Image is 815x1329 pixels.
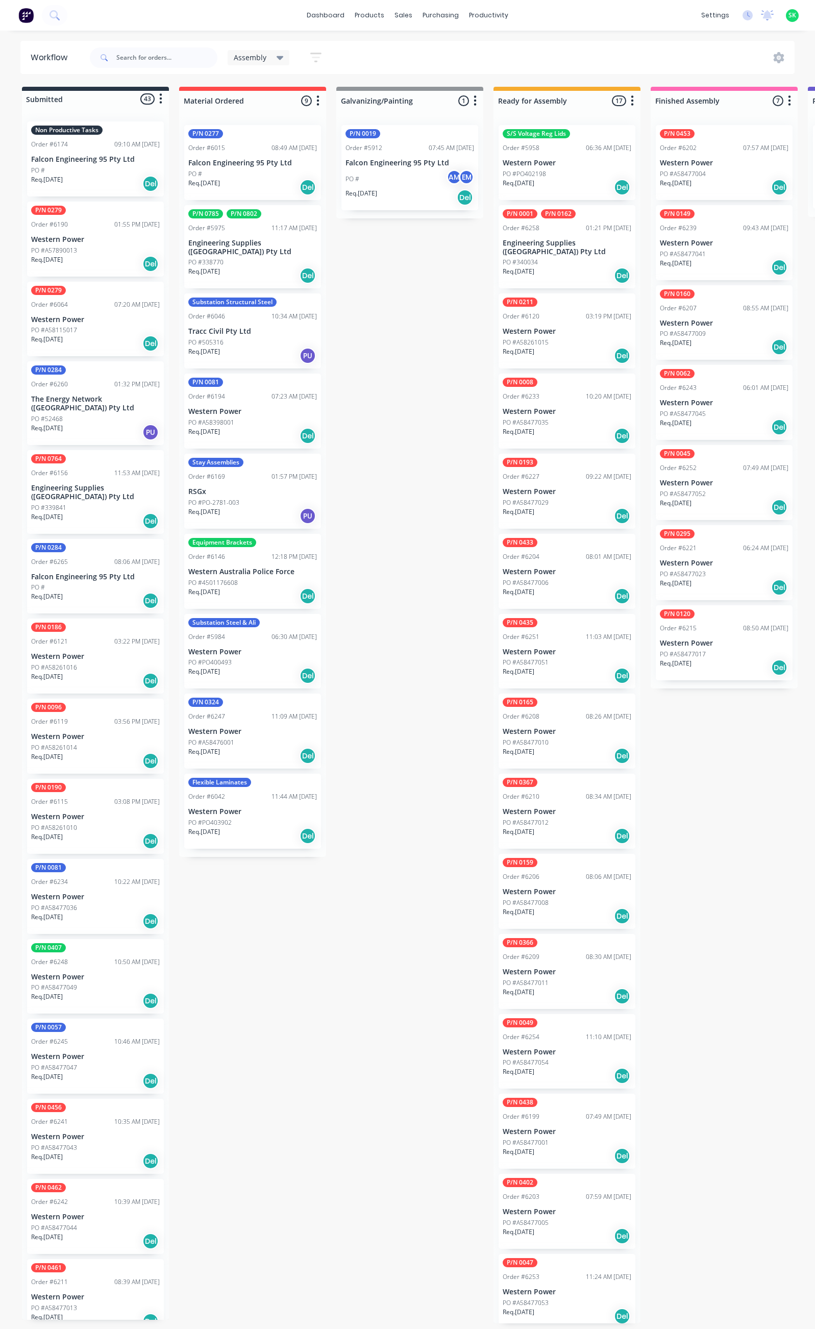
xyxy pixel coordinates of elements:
p: Req. [DATE] [503,587,534,597]
p: Western Australia Police Force [188,568,317,576]
p: Western Power [31,813,160,821]
div: 07:45 AM [DATE] [429,143,474,153]
div: Order #6227 [503,472,539,481]
p: Req. [DATE] [188,347,220,356]
p: Req. [DATE] [660,419,691,428]
div: Order #6251 [503,632,539,642]
p: PO #A58477010 [503,738,549,747]
div: 08:06 AM [DATE] [586,872,631,881]
div: P/N 0019Order #591207:45 AM [DATE]Falcon Engineering 95 Pty LtdPO #AMEMReq.[DATE]Del [341,125,478,210]
div: Del [300,267,316,284]
div: P/N 0149 [660,209,695,218]
div: P/N 0081 [188,378,223,387]
div: P/N 0295Order #622106:24 AM [DATE]Western PowerPO #A58477023Req.[DATE]Del [656,525,793,600]
div: P/N 0008 [503,378,537,387]
p: Engineering Supplies ([GEOGRAPHIC_DATA]) Pty Ltd [503,239,631,256]
div: 07:57 AM [DATE] [743,143,788,153]
p: Western Power [31,893,160,901]
p: Req. [DATE] [188,667,220,676]
div: Del [142,176,159,192]
p: Req. [DATE] [31,512,63,522]
div: Order #5984 [188,632,225,642]
div: Order #6206 [503,872,539,881]
div: Substation Steel & Ali [188,618,260,627]
div: Order #5912 [345,143,382,153]
div: P/N 0001 [503,209,537,218]
p: Req. [DATE] [660,499,691,508]
p: PO #A58477041 [660,250,706,259]
p: Req. [DATE] [503,507,534,516]
p: Western Power [188,648,317,656]
div: P/N 0435 [503,618,537,627]
p: Western Power [660,479,788,487]
div: Order #5958 [503,143,539,153]
div: Del [614,508,630,524]
div: Del [300,668,316,684]
div: 07:20 AM [DATE] [114,300,160,309]
span: SK [788,11,796,20]
div: Order #6215 [660,624,697,633]
p: PO #PO402198 [503,169,546,179]
p: Req. [DATE] [188,827,220,836]
p: PO #A58477052 [660,489,706,499]
div: Order #6239 [660,224,697,233]
div: Order #6252 [660,463,697,473]
div: Del [142,513,159,529]
p: Western Power [503,648,631,656]
div: Order #6115 [31,797,68,806]
p: Req. [DATE] [660,659,691,668]
div: Stay AssembliesOrder #616901:57 PM [DATE]RSGxPO #PO-2781-003Req.[DATE]PU [184,454,321,529]
div: 03:56 PM [DATE] [114,717,160,726]
div: 09:10 AM [DATE] [114,140,160,149]
p: Req. [DATE] [188,587,220,597]
p: RSGx [188,487,317,496]
div: Del [300,588,316,604]
div: 06:36 AM [DATE] [586,143,631,153]
div: 01:55 PM [DATE] [114,220,160,229]
div: P/N 0433 [503,538,537,547]
div: 08:55 AM [DATE] [743,304,788,313]
p: PO #A58398001 [188,418,234,427]
div: Substation Structural Steel [188,298,277,307]
div: P/N 0279 [31,286,66,295]
div: Del [142,833,159,849]
div: 01:32 PM [DATE] [114,380,160,389]
p: PO #A58477023 [660,570,706,579]
div: Substation Steel & AliOrder #598406:30 AM [DATE]Western PowerPO #PO400493Req.[DATE]Del [184,614,321,689]
div: Order #6146 [188,552,225,561]
div: P/N 0367 [503,778,537,787]
div: P/N 0019 [345,129,380,138]
div: Del [771,579,787,596]
div: 11:53 AM [DATE] [114,469,160,478]
div: Order #6202 [660,143,697,153]
div: Order #6156 [31,469,68,478]
p: PO #A58477045 [660,409,706,419]
div: P/N 0081Order #619407:23 AM [DATE]Western PowerPO #A58398001Req.[DATE]Del [184,374,321,449]
div: Order #6174 [31,140,68,149]
div: Del [614,179,630,195]
div: P/N 0081Order #623410:22 AM [DATE]Western PowerPO #A58477036Req.[DATE]Del [27,859,164,934]
p: Western Power [31,732,160,741]
p: PO #A58477008 [503,898,549,907]
div: Order #6234 [31,877,68,887]
div: P/N 0324 [188,698,223,707]
div: Order #6247 [188,712,225,721]
div: Del [614,588,630,604]
div: 11:09 AM [DATE] [271,712,317,721]
div: Del [771,179,787,195]
div: P/N 0453 [660,129,695,138]
p: Req. [DATE] [660,259,691,268]
div: Del [614,828,630,844]
div: Order #6190 [31,220,68,229]
div: 01:21 PM [DATE] [586,224,631,233]
p: Req. [DATE] [31,752,63,761]
div: P/N 0277 [188,129,223,138]
div: Order #6243 [660,383,697,392]
div: 03:22 PM [DATE] [114,637,160,646]
p: Western Power [503,327,631,336]
p: PO # [188,169,202,179]
div: Order #6046 [188,312,225,321]
p: Engineering Supplies ([GEOGRAPHIC_DATA]) Pty Ltd [31,484,160,501]
p: PO #A58477017 [660,650,706,659]
div: Del [614,267,630,284]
